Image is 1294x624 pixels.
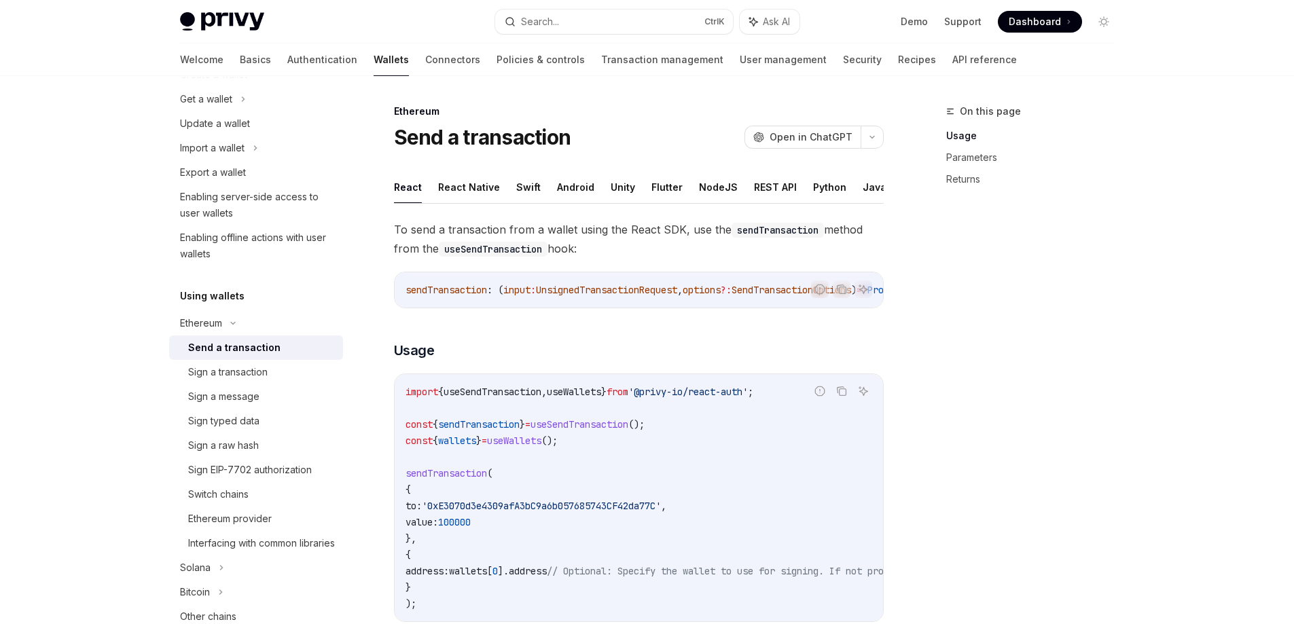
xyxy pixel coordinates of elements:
[503,284,531,296] span: input
[601,43,723,76] a: Transaction management
[188,364,268,380] div: Sign a transaction
[476,435,482,447] span: }
[180,115,250,132] div: Update a wallet
[180,12,264,31] img: light logo
[444,386,541,398] span: useSendTransaction
[487,467,492,479] span: (
[628,418,645,430] span: ();
[188,486,249,502] div: Switch chains
[855,382,872,400] button: Ask AI
[898,43,936,76] a: Recipes
[406,565,449,577] span: address:
[699,171,738,203] button: NodeJS
[607,386,628,398] span: from
[811,382,829,400] button: Report incorrect code
[944,15,982,29] a: Support
[516,171,541,203] button: Swift
[394,125,571,149] h1: Send a transaction
[438,435,476,447] span: wallets
[188,462,312,478] div: Sign EIP-7702 authorization
[180,140,245,156] div: Import a wallet
[180,288,245,304] h5: Using wallets
[482,435,487,447] span: =
[433,418,438,430] span: {
[497,43,585,76] a: Policies & controls
[406,386,438,398] span: import
[406,581,411,593] span: }
[833,382,850,400] button: Copy the contents from the code block
[287,43,357,76] a: Authentication
[406,435,433,447] span: const
[188,511,272,527] div: Ethereum provider
[406,467,487,479] span: sendTransaction
[169,360,343,384] a: Sign a transaction
[449,565,487,577] span: wallets
[651,171,683,203] button: Flutter
[169,160,343,185] a: Export a wallet
[721,284,732,296] span: ?:
[531,418,628,430] span: useSendTransaction
[180,559,211,576] div: Solana
[406,549,411,561] span: {
[628,386,748,398] span: '@privy-io/react-auth'
[495,10,733,34] button: Search...CtrlK
[169,482,343,507] a: Switch chains
[740,43,827,76] a: User management
[406,418,433,430] span: const
[169,507,343,531] a: Ethereum provider
[763,15,790,29] span: Ask AI
[661,500,666,512] span: ,
[438,386,444,398] span: {
[541,386,547,398] span: ,
[843,43,882,76] a: Security
[547,565,1085,577] span: // Optional: Specify the wallet to use for signing. If not provided, the first wallet will be used.
[754,171,797,203] button: REST API
[425,43,480,76] a: Connectors
[946,147,1126,168] a: Parameters
[487,565,492,577] span: [
[180,584,210,600] div: Bitcoin
[394,171,422,203] button: React
[748,386,753,398] span: ;
[557,171,594,203] button: Android
[438,171,500,203] button: React Native
[740,10,799,34] button: Ask AI
[439,242,547,257] code: useSendTransaction
[406,500,422,512] span: to:
[180,315,222,331] div: Ethereum
[960,103,1021,120] span: On this page
[180,164,246,181] div: Export a wallet
[1009,15,1061,29] span: Dashboard
[188,413,259,429] div: Sign typed data
[732,284,851,296] span: SendTransactionOptions
[180,91,232,107] div: Get a wallet
[394,105,884,118] div: Ethereum
[487,284,503,296] span: : (
[438,418,520,430] span: sendTransaction
[169,458,343,482] a: Sign EIP-7702 authorization
[169,384,343,409] a: Sign a message
[180,189,335,221] div: Enabling server-side access to user wallets
[498,565,509,577] span: ].
[998,11,1082,33] a: Dashboard
[946,168,1126,190] a: Returns
[521,14,559,30] div: Search...
[422,500,661,512] span: '0xE3070d3e4309afA3bC9a6b057685743CF42da77C'
[946,125,1126,147] a: Usage
[813,171,846,203] button: Python
[169,531,343,555] a: Interfacing with common libraries
[169,225,343,266] a: Enabling offline actions with user wallets
[406,483,411,496] span: {
[901,15,928,29] a: Demo
[394,341,435,360] span: Usage
[811,280,829,298] button: Report incorrect code
[169,335,343,360] a: Send a transaction
[240,43,271,76] a: Basics
[180,43,223,76] a: Welcome
[851,284,857,296] span: )
[541,435,558,447] span: ();
[704,16,725,27] span: Ctrl K
[855,280,872,298] button: Ask AI
[188,339,281,356] div: Send a transaction
[732,223,824,238] code: sendTransaction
